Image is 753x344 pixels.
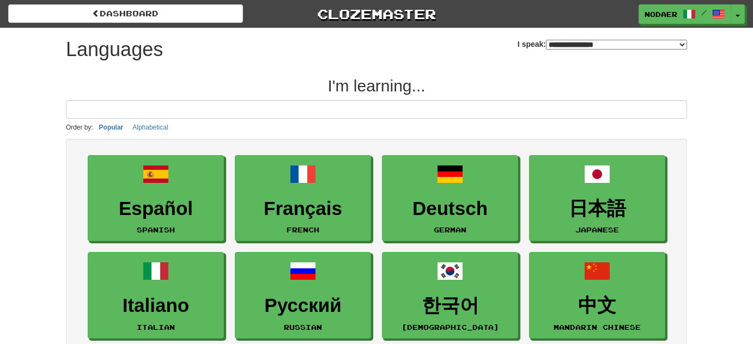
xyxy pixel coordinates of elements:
a: 한국어[DEMOGRAPHIC_DATA] [382,252,518,339]
h3: 日本語 [535,198,659,219]
a: ItalianoItalian [88,252,224,339]
small: German [434,226,466,234]
a: 中文Mandarin Chinese [529,252,665,339]
h3: Italiano [94,295,218,316]
small: Italian [137,323,175,331]
h3: 한국어 [388,295,512,316]
small: Russian [284,323,322,331]
h3: Français [241,198,365,219]
a: nodaer / [639,4,731,24]
a: Clozemaster [259,4,494,23]
h2: I'm learning... [66,77,687,95]
a: EspañolSpanish [88,155,224,242]
a: DeutschGerman [382,155,518,242]
a: РусскийRussian [235,252,371,339]
small: Japanese [575,226,619,234]
h3: Deutsch [388,198,512,219]
small: Mandarin Chinese [554,323,641,331]
label: I speak: [518,39,687,50]
button: Popular [96,121,127,133]
small: French [287,226,319,234]
h3: Русский [241,295,365,316]
a: dashboard [8,4,243,23]
span: / [701,9,707,16]
button: Alphabetical [129,121,171,133]
h1: Languages [66,39,163,60]
small: Order by: [66,124,93,131]
h3: Español [94,198,218,219]
small: Spanish [137,226,175,234]
h3: 中文 [535,295,659,316]
select: I speak: [546,40,687,50]
span: nodaer [645,9,677,19]
a: 日本語Japanese [529,155,665,242]
small: [DEMOGRAPHIC_DATA] [402,323,499,331]
a: FrançaisFrench [235,155,371,242]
